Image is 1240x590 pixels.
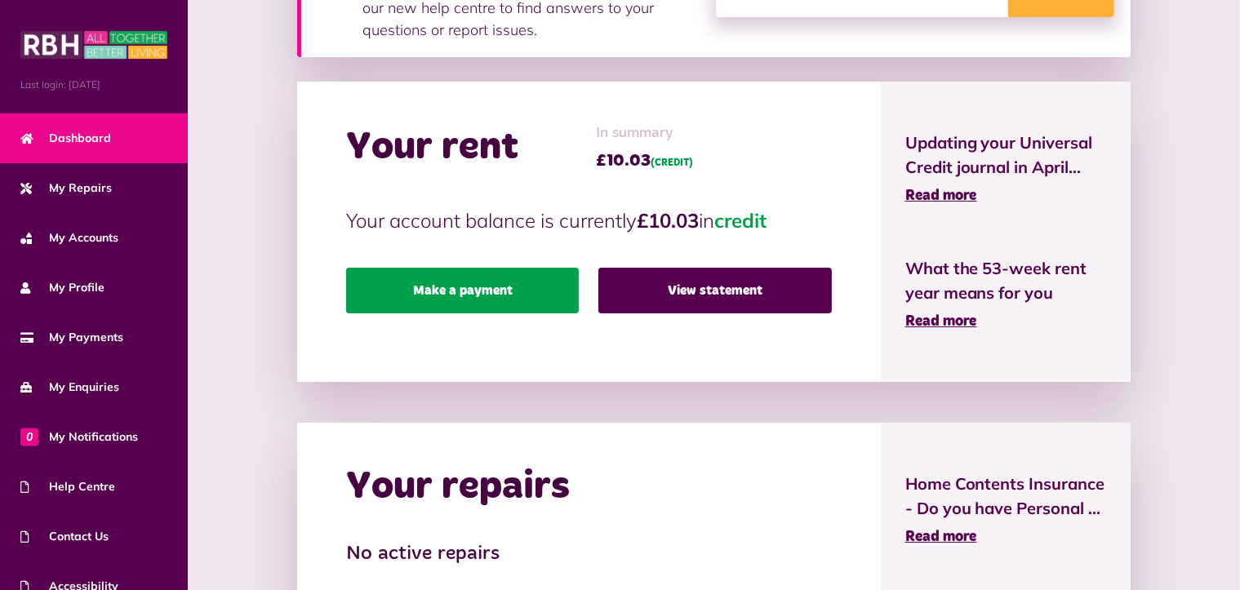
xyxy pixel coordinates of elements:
[20,78,167,92] span: Last login: [DATE]
[596,149,693,173] span: £10.03
[905,256,1106,333] a: What the 53-week rent year means for you Read more
[20,279,104,296] span: My Profile
[596,122,693,144] span: In summary
[598,268,831,313] a: View statement
[346,543,832,566] h3: No active repairs
[637,208,699,233] strong: £10.03
[905,256,1106,305] span: What the 53-week rent year means for you
[20,528,109,545] span: Contact Us
[905,472,1106,548] a: Home Contents Insurance - Do you have Personal ... Read more
[346,268,579,313] a: Make a payment
[20,180,112,197] span: My Repairs
[20,29,167,61] img: MyRBH
[905,530,977,544] span: Read more
[714,208,767,233] span: credit
[905,189,977,203] span: Read more
[346,124,518,171] h2: Your rent
[20,478,115,495] span: Help Centre
[905,131,1106,180] span: Updating your Universal Credit journal in April...
[346,206,832,235] p: Your account balance is currently in
[20,130,111,147] span: Dashboard
[20,428,38,446] span: 0
[20,229,118,246] span: My Accounts
[651,158,693,168] span: (CREDIT)
[905,131,1106,207] a: Updating your Universal Credit journal in April... Read more
[905,472,1106,521] span: Home Contents Insurance - Do you have Personal ...
[905,314,977,329] span: Read more
[20,329,123,346] span: My Payments
[346,464,570,511] h2: Your repairs
[20,428,138,446] span: My Notifications
[20,379,119,396] span: My Enquiries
